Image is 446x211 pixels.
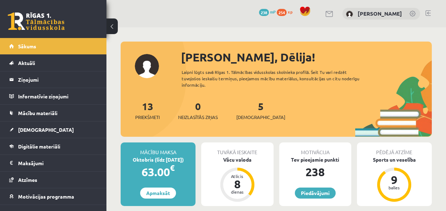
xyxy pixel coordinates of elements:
div: 63.00 [121,163,196,180]
a: 0Neizlasītās ziņas [178,100,218,121]
a: Sports un veselība 9 balles [357,156,432,203]
div: balles [384,185,405,190]
a: Digitālie materiāli [9,138,98,155]
legend: Maksājumi [18,155,98,171]
div: 9 [384,174,405,185]
div: 8 [227,178,248,190]
span: [DEMOGRAPHIC_DATA] [18,126,74,133]
span: mP [270,9,276,15]
span: Motivācijas programma [18,193,74,200]
div: Oktobris (līdz [DATE]) [121,156,196,163]
a: Ziņojumi [9,71,98,88]
div: dienas [227,190,248,194]
span: Aktuāli [18,60,35,66]
div: 238 [279,163,351,180]
div: Tev pieejamie punkti [279,156,351,163]
legend: Ziņojumi [18,71,98,88]
div: Tuvākā ieskaite [201,142,273,156]
legend: Informatīvie ziņojumi [18,88,98,104]
div: Sports un veselība [357,156,432,163]
div: Laipni lūgts savā Rīgas 1. Tālmācības vidusskolas skolnieka profilā. Šeit Tu vari redzēt tuvojošo... [182,69,368,88]
a: Atzīmes [9,172,98,188]
span: Mācību materiāli [18,110,57,116]
div: Pēdējā atzīme [357,142,432,156]
a: Mācību materiāli [9,105,98,121]
span: Sākums [18,43,36,49]
span: [DEMOGRAPHIC_DATA] [236,114,285,121]
a: Apmaksāt [140,188,176,199]
div: [PERSON_NAME], Dēlija! [181,49,432,66]
span: Priekšmeti [135,114,160,121]
span: Digitālie materiāli [18,143,60,150]
a: 238 mP [259,9,276,15]
span: Atzīmes [18,177,37,183]
span: 254 [277,9,287,16]
a: [PERSON_NAME] [358,10,402,17]
div: Motivācija [279,142,351,156]
a: Piedāvājumi [295,188,336,199]
span: € [170,163,175,173]
a: Sākums [9,38,98,54]
div: Vācu valoda [201,156,273,163]
div: Mācību maksa [121,142,196,156]
a: Motivācijas programma [9,188,98,205]
span: 238 [259,9,269,16]
a: Rīgas 1. Tālmācības vidusskola [8,12,65,30]
span: Neizlasītās ziņas [178,114,218,121]
span: xp [288,9,292,15]
a: 13Priekšmeti [135,100,160,121]
a: [DEMOGRAPHIC_DATA] [9,121,98,138]
a: 5[DEMOGRAPHIC_DATA] [236,100,285,121]
a: Informatīvie ziņojumi [9,88,98,104]
a: 254 xp [277,9,296,15]
a: Maksājumi [9,155,98,171]
a: Vācu valoda Atlicis 8 dienas [201,156,273,203]
a: Aktuāli [9,55,98,71]
div: Atlicis [227,174,248,178]
img: Dēlija Lavrova [346,11,353,18]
